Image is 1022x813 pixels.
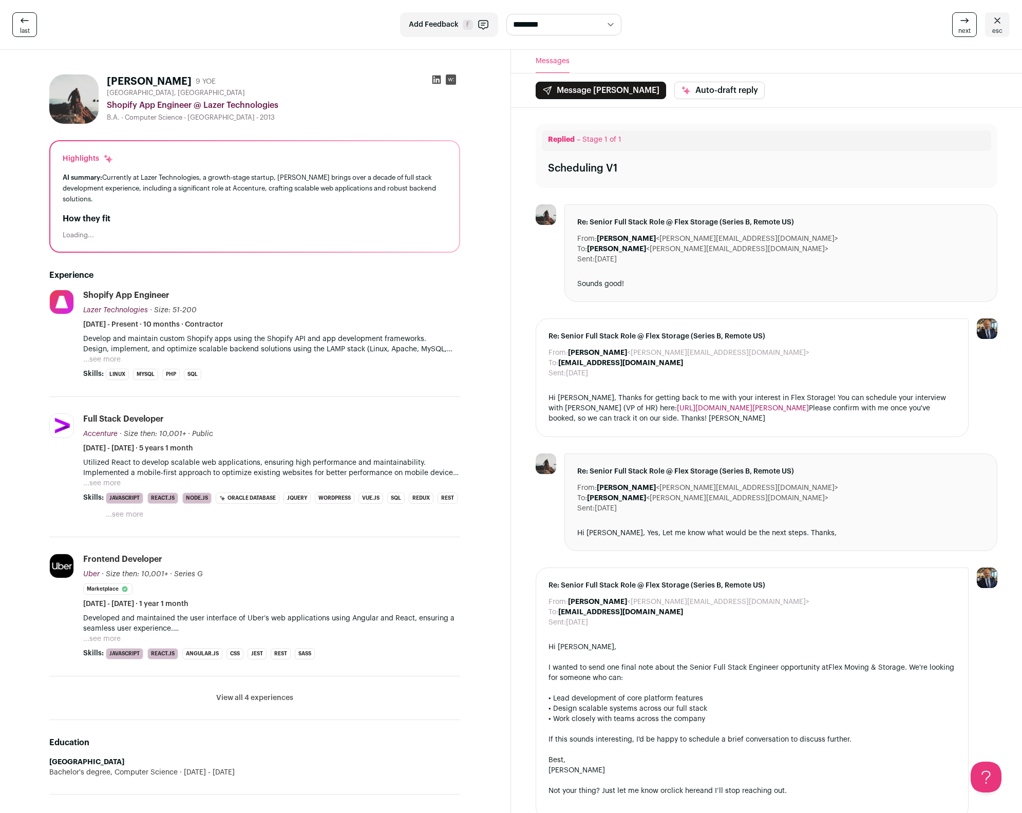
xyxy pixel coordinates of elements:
span: · [188,429,190,439]
span: Public [192,430,213,438]
li: CSS [226,648,243,659]
a: esc [985,12,1010,37]
span: last [20,27,30,35]
li: Vue.js [358,493,383,504]
button: Add Feedback F [400,12,498,37]
div: Highlights [63,154,113,164]
li: REST [438,493,458,504]
dt: Sent: [548,617,566,628]
span: – [577,136,580,143]
img: 7eb28556b5541fbdf66b7bde7afe8a63217489cda13bb43ea1a5cb008d8cefe1 [536,453,556,474]
div: Shopify App Engineer @ Lazer Technologies [107,99,460,111]
button: Message [PERSON_NAME] [536,82,666,99]
dd: [DATE] [595,503,617,514]
li: PHP [162,369,180,380]
span: Re: Senior Full Stack Role @ Flex Storage (Series B, Remote US) [577,466,985,477]
b: [PERSON_NAME] [597,484,656,491]
span: Lazer Technologies [83,307,148,314]
dd: [DATE] [566,368,588,379]
button: Auto-draft reply [674,82,765,99]
li: React.js [147,648,178,659]
h2: Education [49,736,460,749]
span: esc [992,27,1002,35]
div: Scheduling V1 [548,161,617,176]
h2: Experience [49,269,460,281]
span: Flex Moving & Storage [828,664,905,671]
b: [PERSON_NAME] [568,349,627,356]
h2: How they fit [63,213,447,225]
div: Currently at Lazer Technologies, a growth-stage startup, [PERSON_NAME] brings over a decade of fu... [63,172,447,204]
div: Hi [PERSON_NAME], Yes, Let me know what would be the next steps. Thanks, [577,528,985,538]
li: Redux [409,493,433,504]
li: REST [271,648,291,659]
li: React.js [147,493,178,504]
button: Messages [536,50,570,73]
h1: [PERSON_NAME] [107,74,192,89]
li: Oracle Database [216,493,279,504]
iframe: Help Scout Beacon - Open [971,762,1001,792]
div: Loading... [63,231,447,239]
span: [DATE] - Present · 10 months · Contractor [83,319,223,330]
dt: To: [548,358,558,368]
span: Stage 1 of 1 [582,136,621,143]
span: Uber [83,571,100,578]
span: AI summary: [63,174,102,181]
span: Skills: [83,493,104,503]
div: I wanted to send one final note about the Senior Full Stack Engineer opportunity at . We're looki... [548,663,956,683]
p: Utilized React to develop scalable web applications, ensuring high performance and maintainabilit... [83,458,460,478]
span: Series G [174,571,203,578]
div: B.A. - Computer Science - [GEOGRAPHIC_DATA] - 2013 [107,114,460,122]
div: [PERSON_NAME] [548,765,956,776]
a: next [952,12,977,37]
div: • Work closely with teams across the company [548,714,956,724]
span: · Size: 51-200 [150,307,197,314]
span: [GEOGRAPHIC_DATA], [GEOGRAPHIC_DATA] [107,89,245,97]
b: [PERSON_NAME] [587,495,646,502]
li: Marketplace [83,583,133,595]
dd: <[PERSON_NAME][EMAIL_ADDRESS][DOMAIN_NAME]> [597,483,838,493]
dt: From: [577,234,597,244]
b: [EMAIL_ADDRESS][DOMAIN_NAME] [558,360,683,367]
div: • Design scalable systems across our full stack [548,704,956,714]
img: 7eb28556b5541fbdf66b7bde7afe8a63217489cda13bb43ea1a5cb008d8cefe1 [49,74,99,124]
dt: From: [548,597,568,607]
div: Frontend Developer [83,554,162,565]
span: [DATE] - [DATE] · 1 year 1 month [83,599,188,609]
dt: To: [548,607,558,617]
img: 7eb28556b5541fbdf66b7bde7afe8a63217489cda13bb43ea1a5cb008d8cefe1 [536,204,556,225]
li: MySQL [133,369,158,380]
li: Linux [106,369,129,380]
span: Re: Senior Full Stack Role @ Flex Storage (Series B, Remote US) [577,217,985,228]
li: JavaScript [106,648,143,659]
p: Develop and maintain custom Shopify apps using the Shopify API and app development frameworks. De... [83,334,460,354]
a: last [12,12,37,37]
span: [DATE] - [DATE] [178,767,235,778]
button: ...see more [83,478,121,488]
li: WordPress [315,493,354,504]
dt: From: [577,483,597,493]
div: • Lead development of core platform features [548,693,956,704]
div: Not your thing? Just let me know or and I’ll stop reaching out. [548,786,956,796]
dd: <[PERSON_NAME][EMAIL_ADDRESS][DOMAIN_NAME]> [568,348,809,358]
span: · Size then: 10,001+ [102,571,168,578]
span: Re: Senior Full Stack Role @ Flex Storage (Series B, Remote US) [548,580,956,591]
li: SQL [184,369,201,380]
span: · [170,569,172,579]
dd: <[PERSON_NAME][EMAIL_ADDRESS][DOMAIN_NAME]> [587,493,828,503]
div: Full Stack Developer [83,413,164,425]
dd: [DATE] [595,254,617,264]
li: Jest [248,648,267,659]
img: 18202275-medium_jpg [977,568,997,588]
a: [URL][DOMAIN_NAME][PERSON_NAME] [677,405,809,412]
img: 18202275-medium_jpg [977,318,997,339]
button: ...see more [106,509,143,520]
dd: [DATE] [566,617,588,628]
span: Accenture [83,430,118,438]
div: Sounds good! [577,279,985,289]
li: Angular.js [182,648,222,659]
span: next [958,27,971,35]
dt: From: [548,348,568,358]
img: e364e938bf968b56cb9bc4954693a37ca2415c590153e873b6c9b9a503cfae6e.jpg [50,414,73,438]
dd: <[PERSON_NAME][EMAIL_ADDRESS][DOMAIN_NAME]> [587,244,828,254]
div: Bachelor's degree, Computer Science [49,767,460,778]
